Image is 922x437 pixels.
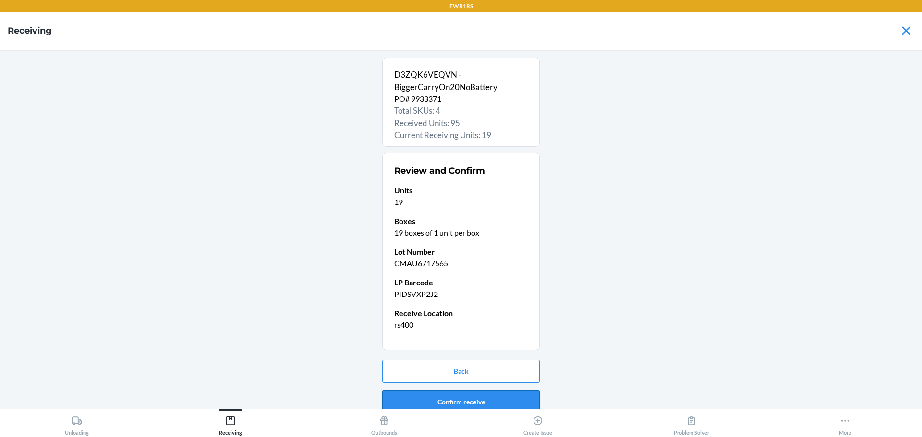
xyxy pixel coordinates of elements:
button: Problem Solver [615,409,768,436]
div: Problem Solver [674,412,709,436]
button: Confirm receive [382,390,540,413]
h4: Receiving [8,24,52,37]
button: Outbounds [307,409,461,436]
div: Unloading [65,412,89,436]
p: PO# 9933371 [394,93,528,105]
button: Back [382,360,540,383]
p: 19 [394,196,528,208]
button: Create Issue [461,409,615,436]
p: Current Receiving Units: 19 [394,129,528,142]
p: rs400 [394,319,528,331]
p: 19 boxes of 1 unit per box [394,227,528,238]
p: Lot Number [394,246,528,258]
div: Outbounds [371,412,397,436]
p: PIDSVXP2J2 [394,288,528,300]
p: Received Units: 95 [394,117,528,130]
p: Units [394,185,528,196]
button: Receiving [154,409,307,436]
p: Receive Location [394,307,528,319]
p: CMAU6717565 [394,258,528,269]
p: D3ZQK6VEQVN - BiggerCarryOn20NoBattery [394,69,528,93]
p: Boxes [394,215,528,227]
p: LP Barcode [394,277,528,288]
div: Create Issue [523,412,552,436]
h2: Review and Confirm [394,165,528,177]
p: Total SKUs: 4 [394,105,528,117]
p: EWR1RS [449,2,473,11]
button: More [768,409,922,436]
div: More [839,412,851,436]
div: Receiving [219,412,242,436]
